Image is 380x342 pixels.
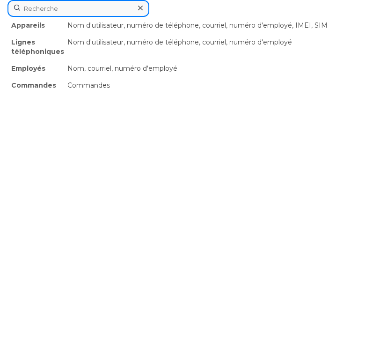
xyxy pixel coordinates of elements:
[64,34,373,60] div: Nom d'utilisateur, numéro de téléphone, courriel, numéro d'employé
[7,60,64,77] div: Employés
[64,77,373,94] div: Commandes
[64,60,373,77] div: Nom, courriel, numéro d'employé
[7,77,64,94] div: Commandes
[7,34,64,60] div: Lignes téléphoniques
